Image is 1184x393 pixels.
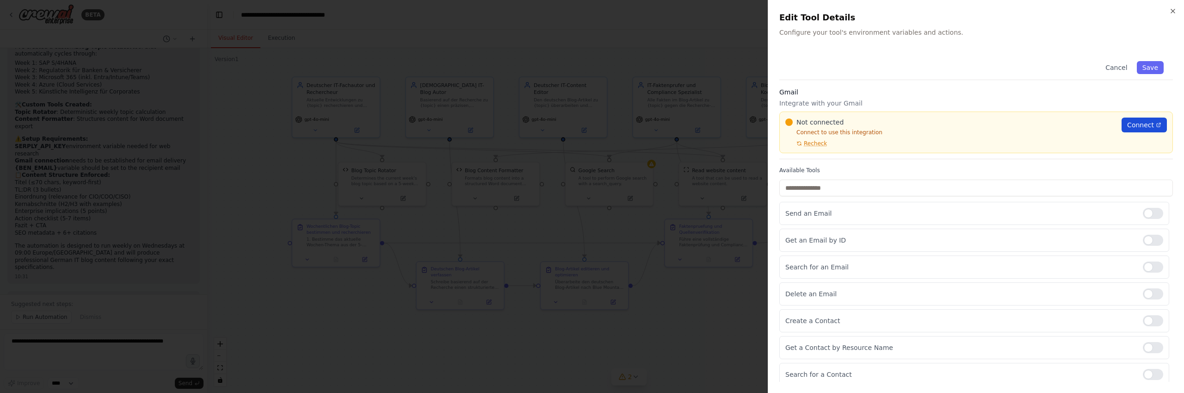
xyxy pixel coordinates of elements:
[785,236,1135,245] p: Get an Email by ID
[785,316,1135,325] p: Create a Contact
[779,167,1173,174] label: Available Tools
[1137,61,1164,74] button: Save
[785,262,1135,272] p: Search for an Email
[779,11,1173,24] h2: Edit Tool Details
[779,99,1173,108] p: Integrate with your Gmail
[785,209,1135,218] p: Send an Email
[1122,118,1167,132] a: Connect
[785,343,1135,352] p: Get a Contact by Resource Name
[1127,120,1154,130] span: Connect
[785,140,827,147] button: Recheck
[785,370,1135,379] p: Search for a Contact
[785,289,1135,299] p: Delete an Email
[779,87,1173,97] h3: Gmail
[779,28,1173,37] p: Configure your tool's environment variables and actions.
[804,140,827,147] span: Recheck
[785,129,1116,136] p: Connect to use this integration
[796,118,844,127] span: Not connected
[1100,61,1133,74] button: Cancel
